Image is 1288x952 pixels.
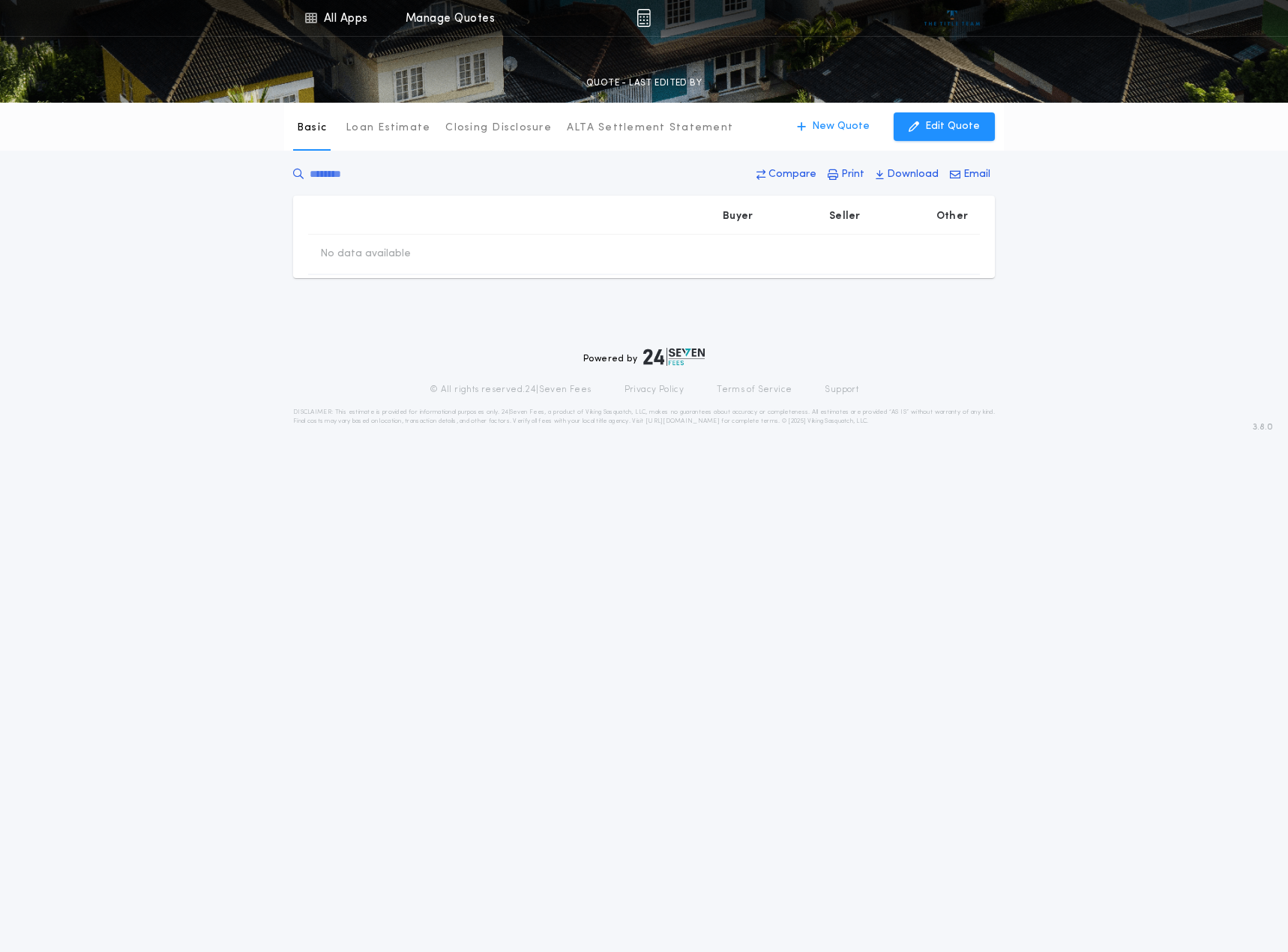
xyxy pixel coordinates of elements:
p: Buyer [723,209,753,224]
p: QUOTE - LAST EDITED BY [586,76,702,91]
a: Terms of Service [717,384,792,396]
p: © All rights reserved. 24|Seven Fees [430,384,592,396]
td: No data available [308,235,423,274]
p: Print [841,167,864,182]
button: Download [871,161,943,188]
p: Email [963,167,990,182]
button: Edit Quote [894,112,995,141]
div: Powered by [583,348,705,366]
p: Closing Disclosure [445,121,552,136]
p: Edit Quote [925,119,980,134]
button: Email [945,161,995,188]
button: New Quote [782,112,885,141]
a: Support [825,384,858,396]
p: Seller [829,209,861,224]
a: Privacy Policy [625,384,684,396]
p: DISCLAIMER: This estimate is provided for informational purposes only. 24|Seven Fees, a product o... [293,408,995,426]
img: logo [643,348,705,366]
img: vs-icon [924,10,981,25]
p: Loan Estimate [346,121,430,136]
p: New Quote [812,119,870,134]
a: [URL][DOMAIN_NAME] [645,418,720,424]
button: Print [823,161,869,188]
p: Basic [297,121,327,136]
p: ALTA Settlement Statement [567,121,733,136]
p: Other [936,209,968,224]
button: Compare [752,161,821,188]
p: Download [887,167,939,182]
p: Compare [768,167,816,182]
img: img [637,9,651,27]
span: 3.8.0 [1253,421,1273,434]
